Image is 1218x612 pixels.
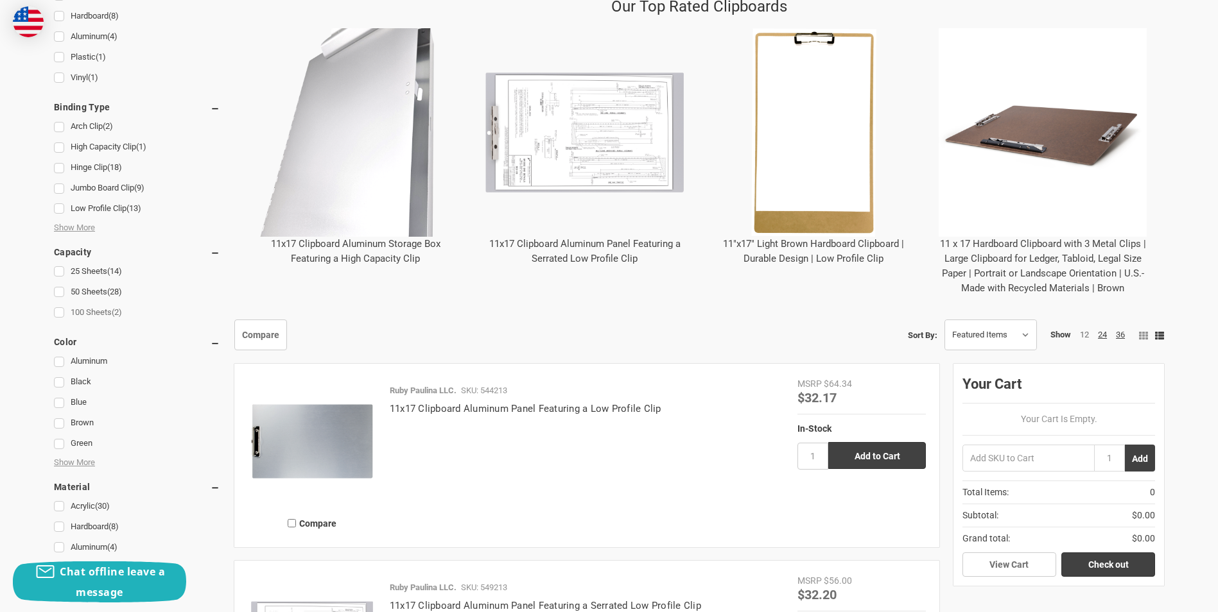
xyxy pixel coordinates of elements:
input: Compare [288,519,296,527]
span: (13) [126,203,141,213]
a: Jumbo Board Clip [54,180,220,197]
a: Green [54,435,220,452]
a: Blue [54,394,220,411]
h5: Material [54,479,220,495]
a: 11"x17" Light Brown Hardboard Clipboard | Durable Design | Low Profile Clip [723,238,904,264]
div: 11x17 Clipboard Aluminum Panel Featuring a Serrated Low Profile Clip [470,18,699,276]
label: Sort By: [908,325,937,344]
p: Ruby Paulina LLC. [390,581,457,594]
p: SKU: 544213 [461,384,507,397]
div: 11x17 Clipboard Aluminum Storage Box Featuring a High Capacity Clip [241,18,470,276]
a: Check out [1061,552,1155,577]
h5: Binding Type [54,99,220,115]
span: $56.00 [824,575,852,586]
img: 11 x 17 Hardboard Clipboard with 3 Metal Clips | Large Clipboard for Ledger, Tabloid, Legal Size ... [939,28,1147,237]
span: (30) [95,501,110,511]
a: Acrylic [54,498,220,515]
span: (4) [107,542,117,552]
span: (8) [109,11,119,21]
span: $0.00 [1132,509,1155,522]
span: (28) [107,287,122,296]
a: 11x17 Clipboard Aluminum Panel Featuring a Serrated Low Profile Clip [489,238,681,264]
a: 25 Sheets [54,263,220,280]
span: $64.34 [824,378,852,389]
span: (14) [107,266,122,276]
a: Compare [234,319,287,350]
a: Brown [54,414,220,432]
img: 11"x17" Light Brown Hardboard Clipboard | Durable Design | Low Profile Clip [709,28,918,237]
div: 11"x17" Light Brown Hardboard Clipboard | Durable Design | Low Profile Clip [699,18,928,276]
a: Aluminum [54,28,220,46]
span: Grand total: [962,532,1010,545]
a: Aluminum [54,539,220,556]
span: Chat offline leave a message [60,565,165,599]
img: duty and tax information for United States [13,6,44,37]
a: Low Profile Clip [54,200,220,217]
a: 11x17 Clipboard Aluminum Panel Featuring a Serrated Low Profile Clip [390,600,701,611]
span: Show More [54,456,95,469]
label: Compare [248,513,376,534]
div: MSRP [797,574,822,588]
span: (18) [107,162,122,172]
span: (1) [136,142,146,151]
img: 11x17 Clipboard Aluminum Panel Featuring a Low Profile Clip [248,377,376,506]
a: 100 Sheets [54,304,220,321]
span: Show [1050,328,1071,340]
span: $32.20 [797,586,837,602]
span: 0 [1150,486,1155,499]
button: Add [1125,445,1155,472]
a: Black [54,373,220,391]
span: $0.00 [1132,532,1155,545]
a: Vinyl [54,69,220,87]
span: (2) [103,121,113,131]
a: 11x17 Clipboard Aluminum Panel Featuring a Low Profile Clip [390,403,661,414]
a: 11 x 17 Hardboard Clipboard with 3 Metal Clips | Large Clipboard for Ledger, Tabloid, Legal Size ... [940,238,1146,294]
a: Arch Clip [54,118,220,135]
input: Add SKU to Cart [962,445,1094,472]
a: 11x17 Clipboard Aluminum Storage Box Featuring a High Capacity Clip [271,238,440,264]
span: Total Items: [962,486,1009,499]
p: Ruby Paulina LLC. [390,384,457,397]
a: 24 [1098,330,1107,339]
div: In-Stock [797,421,926,435]
a: 50 Sheets [54,284,220,301]
span: (9) [134,183,144,192]
button: Chat offline leave a message [13,561,186,602]
span: (2) [112,307,122,317]
a: 12 [1080,330,1089,339]
a: Hardboard [54,518,220,536]
img: 11x17 Clipboard Aluminum Storage Box Featuring a High Capacity Clip [251,28,460,237]
a: Aluminum [54,353,220,370]
span: (8) [109,522,119,531]
img: 11x17 Clipboard Aluminum Panel Featuring a Serrated Low Profile Clip [480,28,689,237]
span: $32.17 [797,389,837,405]
div: MSRP [797,377,822,391]
input: Add to Cart [828,442,926,469]
p: SKU: 549213 [461,581,507,594]
span: Subtotal: [962,509,998,522]
span: Show More [54,221,95,234]
span: (1) [96,52,106,62]
span: (4) [107,31,117,41]
div: 11 x 17 Hardboard Clipboard with 3 Metal Clips | Large Clipboard for Ledger, Tabloid, Legal Size ... [928,18,1158,306]
h5: Color [54,334,220,350]
a: Hardboard [54,8,220,25]
div: Your Cart [962,373,1155,404]
a: High Capacity Clip [54,139,220,156]
a: Hinge Clip [54,159,220,176]
a: 36 [1116,330,1125,339]
span: (1) [88,72,98,82]
p: Your Cart Is Empty. [962,412,1155,426]
h5: Capacity [54,244,220,260]
a: View Cart [962,552,1056,577]
a: Plastic [54,49,220,66]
